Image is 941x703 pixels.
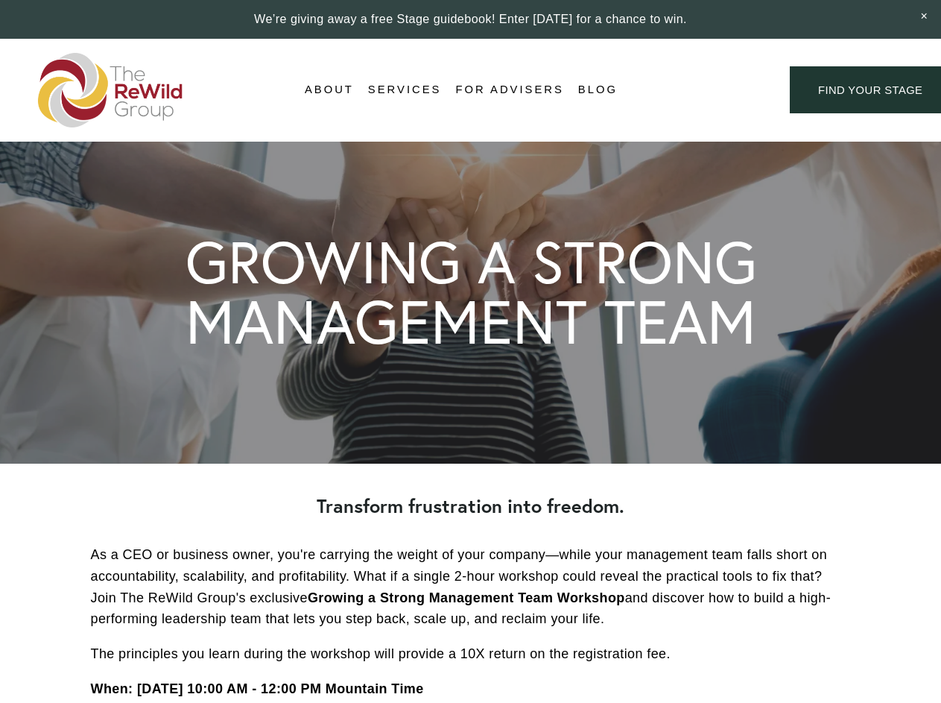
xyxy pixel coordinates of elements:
strong: Transform frustration into freedom. [317,494,624,518]
p: As a CEO or business owner, you're carrying the weight of your company—while your management team... [91,544,851,630]
a: Blog [578,79,618,101]
span: Services [368,80,442,100]
span: About [305,80,354,100]
a: folder dropdown [305,79,354,101]
h1: GROWING A STRONG [186,233,757,291]
a: folder dropdown [368,79,442,101]
p: The principles you learn during the workshop will provide a 10X return on the registration fee. [91,643,851,665]
img: The ReWild Group [38,53,184,127]
a: For Advisers [455,79,563,101]
strong: When: [91,681,133,696]
strong: Growing a Strong Management Team Workshop [308,590,625,605]
h1: MANAGEMENT TEAM [186,291,756,352]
